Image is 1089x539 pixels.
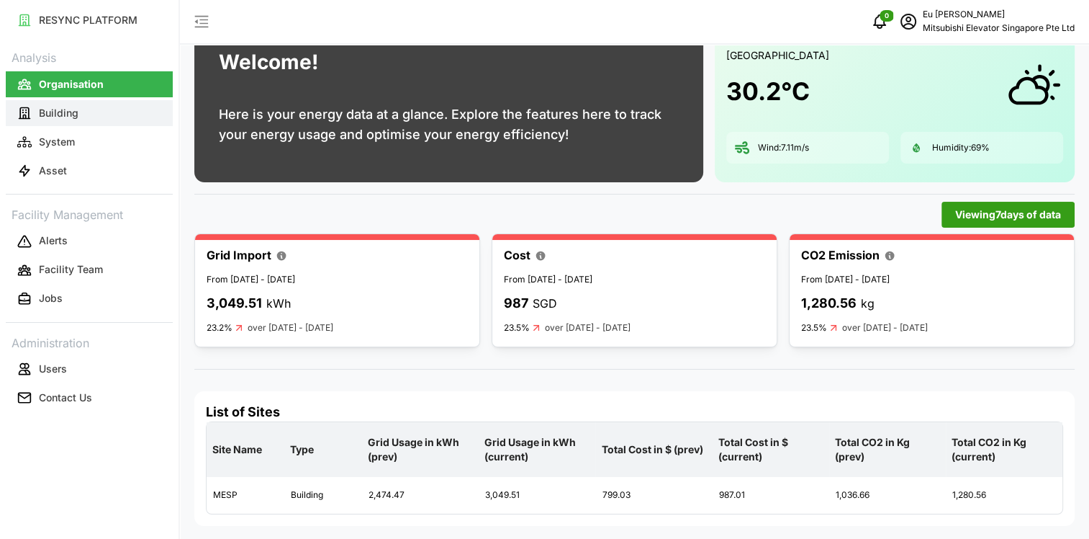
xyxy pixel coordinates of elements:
[6,228,173,254] button: Alerts
[545,321,631,335] p: over [DATE] - [DATE]
[832,424,943,476] p: Total CO2 in Kg (prev)
[955,202,1061,227] span: Viewing 7 days of data
[207,293,262,314] p: 3,049.51
[715,424,826,476] p: Total Cost in $ (current)
[6,7,173,33] button: RESYNC PLATFORM
[207,246,271,264] p: Grid Import
[6,203,173,224] p: Facility Management
[801,273,1062,287] p: From [DATE] - [DATE]
[842,321,928,335] p: over [DATE] - [DATE]
[248,321,333,335] p: over [DATE] - [DATE]
[39,13,137,27] p: RESYNC PLATFORM
[861,295,875,313] p: kg
[801,293,857,314] p: 1,280.56
[504,273,765,287] p: From [DATE] - [DATE]
[6,385,173,411] button: Contact Us
[39,391,92,405] p: Contact Us
[219,47,318,78] h1: Welcome!
[6,100,173,126] button: Building
[949,424,1059,476] p: Total CO2 in Kg (current)
[6,355,173,383] a: Users
[801,246,880,264] p: CO2 Emission
[6,285,173,313] a: Jobs
[219,104,679,145] p: Here is your energy data at a glance. Explore the features here to track your energy usage and op...
[482,424,592,476] p: Grid Usage in kWh (current)
[6,257,173,283] button: Facility Team
[39,233,68,248] p: Alerts
[6,129,173,155] button: System
[830,478,945,513] div: 1,036.66
[365,424,476,476] p: Grid Usage in kWh (prev)
[894,7,923,36] button: schedule
[207,273,468,287] p: From [DATE] - [DATE]
[39,291,63,306] p: Jobs
[6,6,173,35] a: RESYNC PLATFORM
[6,70,173,99] a: Organisation
[596,478,711,513] div: 799.03
[885,11,889,21] span: 0
[932,142,990,154] p: Humidity: 69 %
[923,22,1075,35] p: Mitsubishi Elevator Singapore Pte Ltd
[285,478,361,513] div: Building
[39,262,103,277] p: Facility Team
[6,46,173,67] p: Analysis
[39,135,75,149] p: System
[207,322,232,334] p: 23.2%
[6,158,173,184] button: Asset
[39,106,78,120] p: Building
[504,246,530,264] p: Cost
[6,71,173,97] button: Organisation
[923,8,1075,22] p: Eu [PERSON_NAME]
[39,164,67,178] p: Asset
[6,227,173,256] a: Alerts
[713,478,828,513] div: 987.01
[504,293,528,314] p: 987
[598,431,709,468] p: Total Cost in $ (prev)
[39,77,104,92] p: Organisation
[287,431,359,468] p: Type
[801,322,827,334] p: 23.5%
[758,142,809,154] p: Wind: 7.11 m/s
[6,331,173,352] p: Administration
[207,478,284,513] div: MESP
[39,362,67,376] p: Users
[6,99,173,128] a: Building
[479,478,595,513] div: 3,049.51
[206,403,1063,422] h4: List of Sites
[6,156,173,185] a: Asset
[6,383,173,412] a: Contact Us
[6,128,173,156] a: System
[6,256,173,285] a: Facility Team
[6,356,173,382] button: Users
[533,295,557,313] p: SGD
[266,295,291,313] p: kWh
[946,478,1062,513] div: 1,280.56
[209,431,281,468] p: Site Name
[363,478,478,513] div: 2,474.47
[504,322,530,334] p: 23.5%
[726,48,1063,63] p: [GEOGRAPHIC_DATA]
[941,202,1075,228] button: Viewing7days of data
[726,76,810,107] h1: 30.2 °C
[865,7,894,36] button: notifications
[6,286,173,312] button: Jobs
